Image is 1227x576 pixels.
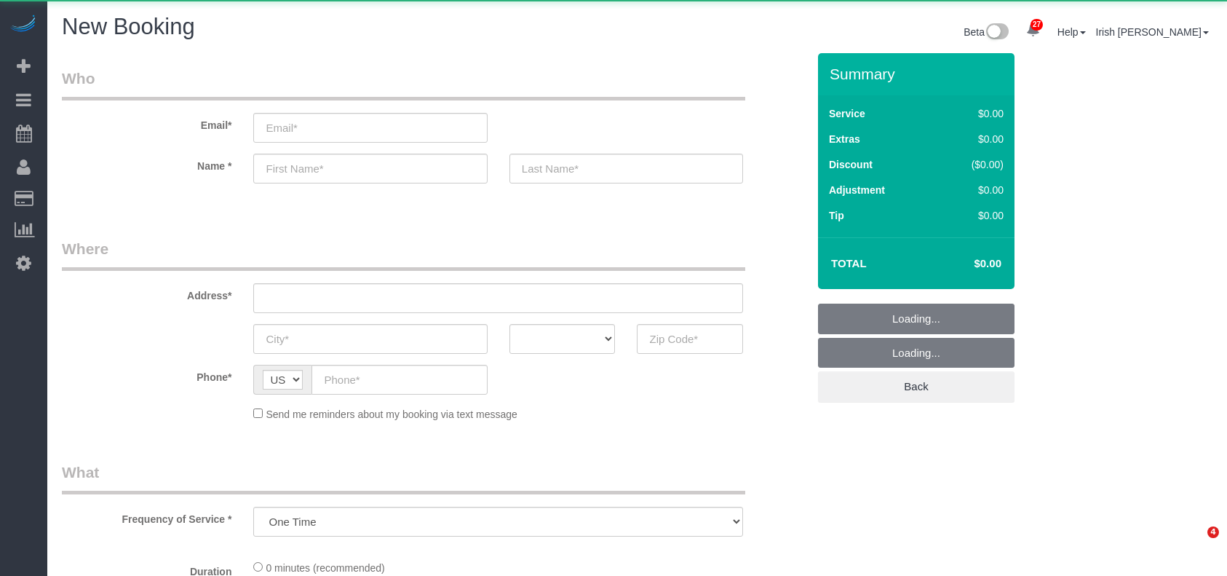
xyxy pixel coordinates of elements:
[829,132,860,146] label: Extras
[311,365,487,395] input: Phone*
[941,106,1004,121] div: $0.00
[62,238,745,271] legend: Where
[1057,26,1086,38] a: Help
[931,258,1001,270] h4: $0.00
[1178,526,1212,561] iframe: Intercom live chat
[51,154,242,173] label: Name *
[253,113,487,143] input: Email*
[62,14,195,39] span: New Booking
[818,371,1014,402] a: Back
[51,507,242,526] label: Frequency of Service *
[266,562,384,574] span: 0 minutes (recommended)
[51,365,242,384] label: Phone*
[9,15,38,35] img: Automaid Logo
[1019,15,1047,47] a: 27
[829,157,873,172] label: Discount
[985,23,1009,42] img: New interface
[941,208,1004,223] div: $0.00
[829,106,865,121] label: Service
[253,324,487,354] input: City*
[1031,19,1043,31] span: 27
[51,283,242,303] label: Address*
[509,154,743,184] input: Last Name*
[831,257,867,269] strong: Total
[266,409,517,420] span: Send me reminders about my booking via text message
[1096,26,1209,38] a: Irish [PERSON_NAME]
[829,183,885,197] label: Adjustment
[941,183,1004,197] div: $0.00
[941,132,1004,146] div: $0.00
[830,66,1007,82] h3: Summary
[829,208,844,223] label: Tip
[253,154,487,184] input: First Name*
[62,68,745,100] legend: Who
[51,113,242,133] label: Email*
[62,462,745,494] legend: What
[964,26,1009,38] a: Beta
[941,157,1004,172] div: ($0.00)
[1207,526,1219,538] span: 4
[637,324,743,354] input: Zip Code*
